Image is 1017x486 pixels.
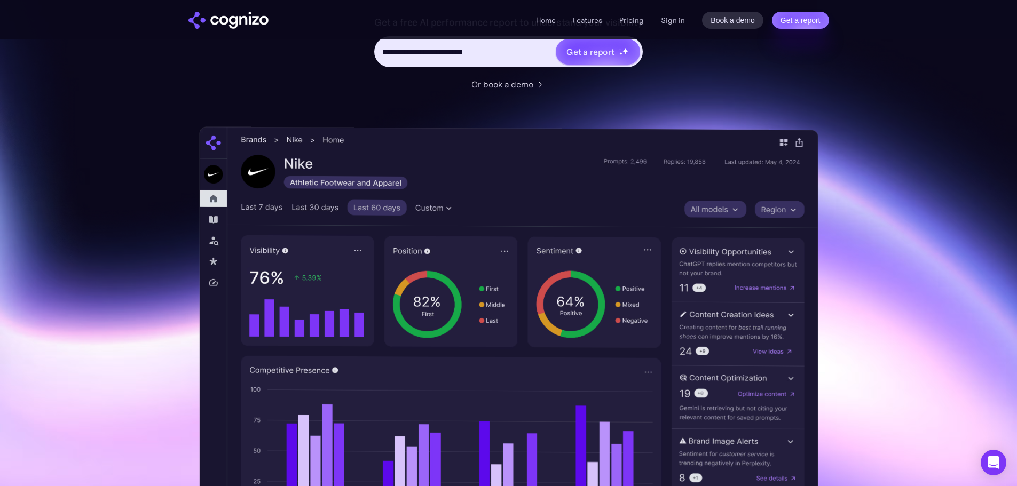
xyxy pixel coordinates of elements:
a: Get a reportstarstarstar [555,38,641,66]
a: Get a report [772,12,829,29]
a: Pricing [619,15,644,25]
div: Get a report [566,45,614,58]
a: Sign in [661,14,685,27]
div: Open Intercom Messenger [981,450,1006,475]
a: home [188,12,269,29]
form: Hero URL Input Form [374,14,643,73]
a: Book a demo [702,12,763,29]
a: Features [573,15,602,25]
a: Or book a demo [471,78,546,91]
img: star [622,47,629,54]
img: star [619,52,623,55]
img: star [619,48,621,50]
div: Or book a demo [471,78,533,91]
img: cognizo logo [188,12,269,29]
a: Home [536,15,556,25]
